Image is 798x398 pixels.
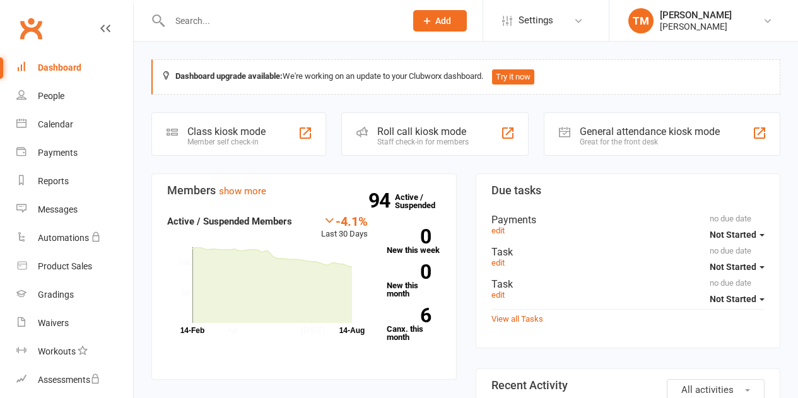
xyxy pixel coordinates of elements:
[368,191,395,210] strong: 94
[395,184,450,219] a: 94Active / Suspended
[16,366,133,394] a: Assessments
[491,226,505,235] a: edit
[16,224,133,252] a: Automations
[710,262,756,272] span: Not Started
[413,10,467,32] button: Add
[16,167,133,196] a: Reports
[16,281,133,309] a: Gradings
[660,21,732,32] div: [PERSON_NAME]
[38,119,73,129] div: Calendar
[491,314,543,324] a: View all Tasks
[491,184,765,197] h3: Due tasks
[492,69,534,85] button: Try it now
[167,184,441,197] h3: Members
[519,6,553,35] span: Settings
[38,233,89,243] div: Automations
[660,9,732,21] div: [PERSON_NAME]
[16,139,133,167] a: Payments
[628,8,654,33] div: TM
[16,110,133,139] a: Calendar
[377,138,469,146] div: Staff check-in for members
[491,258,505,267] a: edit
[710,288,765,310] button: Not Started
[166,12,397,30] input: Search...
[16,252,133,281] a: Product Sales
[387,229,441,254] a: 0New this week
[16,196,133,224] a: Messages
[16,54,133,82] a: Dashboard
[710,223,765,246] button: Not Started
[187,126,266,138] div: Class kiosk mode
[710,294,756,304] span: Not Started
[38,148,78,158] div: Payments
[580,126,720,138] div: General attendance kiosk mode
[710,230,756,240] span: Not Started
[38,91,64,101] div: People
[38,204,78,214] div: Messages
[491,246,765,258] div: Task
[491,214,765,226] div: Payments
[387,264,441,298] a: 0New this month
[38,176,69,186] div: Reports
[435,16,451,26] span: Add
[38,346,76,356] div: Workouts
[580,138,720,146] div: Great for the front desk
[16,82,133,110] a: People
[387,308,441,341] a: 6Canx. this month
[321,214,368,241] div: Last 30 Days
[387,262,431,281] strong: 0
[175,71,283,81] strong: Dashboard upgrade available:
[38,318,69,328] div: Waivers
[387,227,431,246] strong: 0
[151,59,780,95] div: We're working on an update to your Clubworx dashboard.
[187,138,266,146] div: Member self check-in
[491,278,765,290] div: Task
[38,290,74,300] div: Gradings
[38,375,100,385] div: Assessments
[38,62,81,73] div: Dashboard
[38,261,92,271] div: Product Sales
[491,379,765,392] h3: Recent Activity
[681,384,734,395] span: All activities
[491,290,505,300] a: edit
[321,214,368,228] div: -4.1%
[16,337,133,366] a: Workouts
[16,309,133,337] a: Waivers
[167,216,292,227] strong: Active / Suspended Members
[377,126,469,138] div: Roll call kiosk mode
[15,13,47,44] a: Clubworx
[387,306,431,325] strong: 6
[219,185,266,197] a: show more
[710,255,765,278] button: Not Started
